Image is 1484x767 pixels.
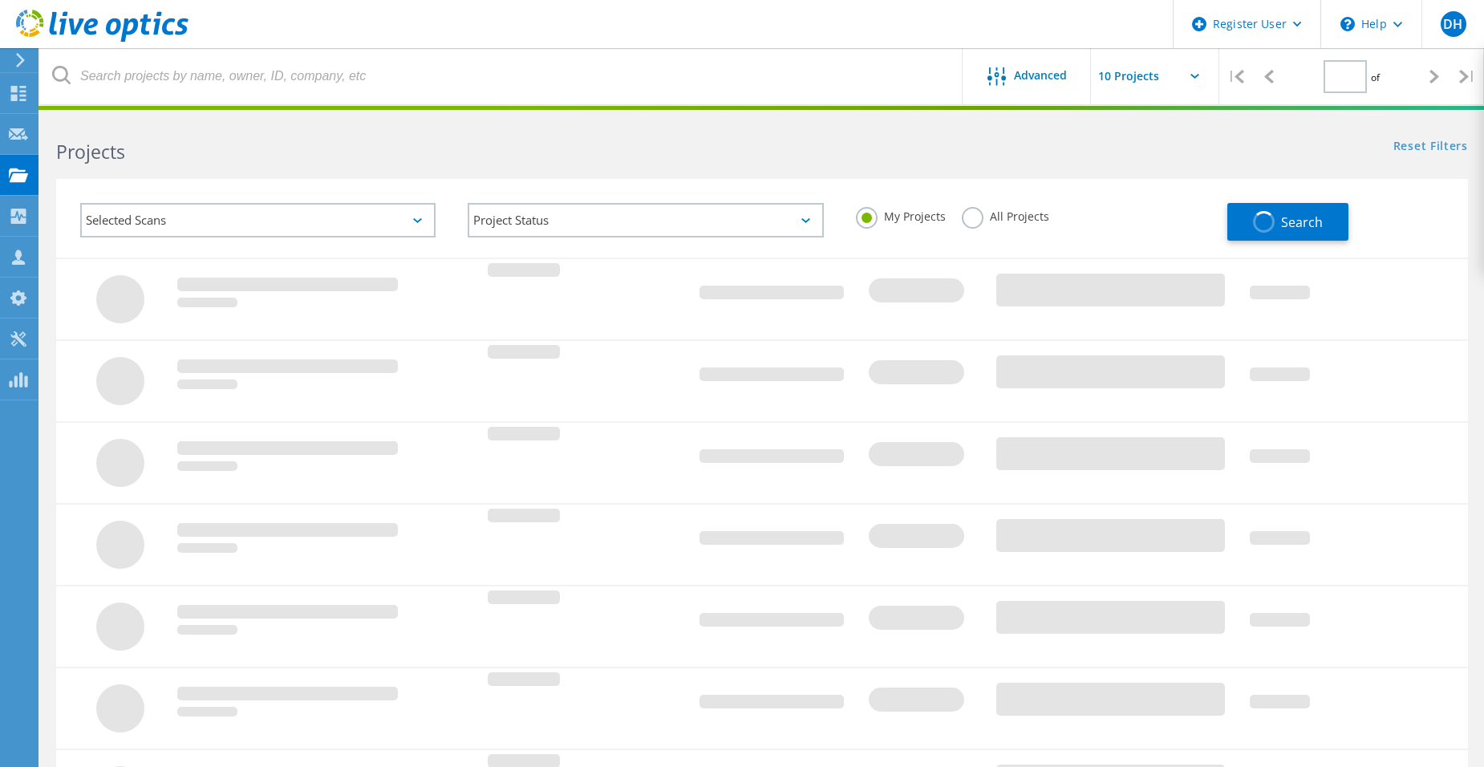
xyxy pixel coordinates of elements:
[1451,48,1484,105] div: |
[16,34,189,45] a: Live Optics Dashboard
[962,207,1049,222] label: All Projects
[468,203,823,237] div: Project Status
[56,139,125,164] b: Projects
[1393,140,1468,154] a: Reset Filters
[40,48,963,104] input: Search projects by name, owner, ID, company, etc
[1340,17,1355,31] svg: \n
[80,203,436,237] div: Selected Scans
[1219,48,1252,105] div: |
[856,207,946,222] label: My Projects
[1014,70,1067,81] span: Advanced
[1443,18,1462,30] span: DH
[1227,203,1348,241] button: Search
[1281,213,1323,231] span: Search
[1371,71,1380,84] span: of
